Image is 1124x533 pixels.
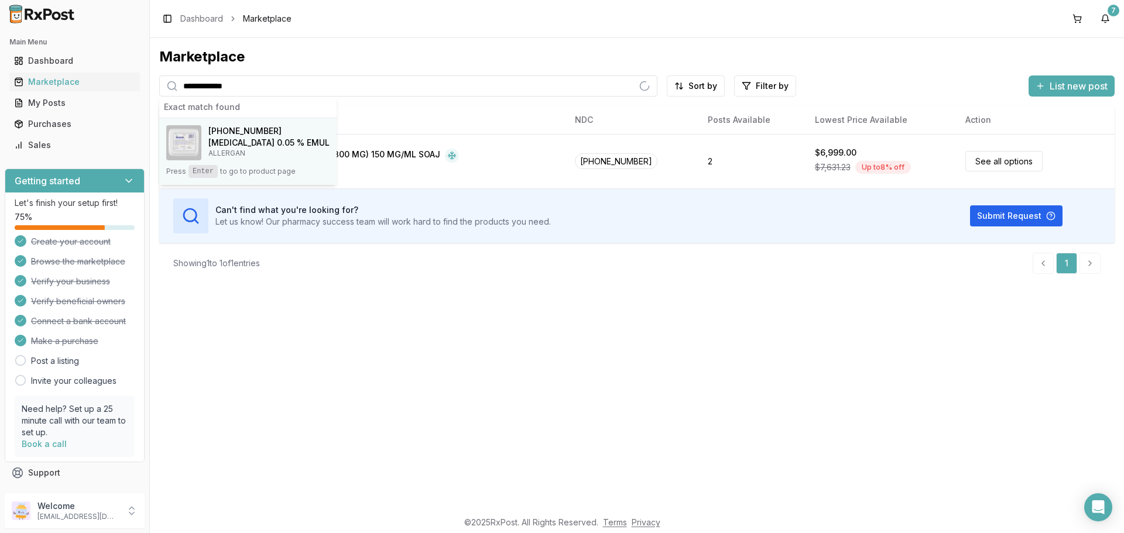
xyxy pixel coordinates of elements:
button: Dashboard [5,51,145,70]
img: Restasis 0.05 % EMUL [166,125,201,160]
p: Let's finish your setup first! [15,197,135,209]
span: Feedback [28,488,68,500]
th: Lowest Price Available [806,106,957,134]
th: Posts Available [698,106,806,134]
a: Privacy [632,517,660,527]
a: Book a call [22,439,67,449]
span: Press [166,167,186,176]
span: Create your account [31,236,111,247]
span: Verify your business [31,276,110,287]
span: [PHONE_NUMBER] [208,125,282,137]
div: Exact match found [159,97,337,118]
a: Marketplace [9,71,140,92]
button: Sales [5,136,145,154]
nav: pagination [1033,253,1101,274]
button: Submit Request [970,205,1063,226]
a: Post a listing [31,355,79,367]
span: Connect a bank account [31,315,126,327]
button: List new post [1029,75,1115,97]
span: 75 % [15,211,32,223]
button: My Posts [5,94,145,112]
div: Purchases [14,118,135,130]
a: My Posts [9,92,140,114]
span: Make a purchase [31,335,98,347]
a: Terms [603,517,627,527]
div: Sales [14,139,135,151]
button: 7 [1096,9,1115,28]
button: Filter by [734,75,796,97]
a: Dashboard [9,50,140,71]
span: Sort by [688,80,717,92]
a: Sales [9,135,140,156]
span: Filter by [756,80,789,92]
span: [PHONE_NUMBER] [575,153,657,169]
h2: Main Menu [9,37,140,47]
h3: Getting started [15,174,80,188]
h4: [MEDICAL_DATA] 0.05 % EMUL [208,137,330,149]
a: List new post [1029,81,1115,93]
span: Marketplace [243,13,292,25]
div: Marketplace [159,47,1115,66]
p: Welcome [37,500,119,512]
img: RxPost Logo [5,5,80,23]
kbd: Enter [189,165,218,178]
span: Verify beneficial owners [31,295,125,307]
button: Feedback [5,483,145,504]
a: Purchases [9,114,140,135]
th: Drug Name [159,106,566,134]
span: $7,631.23 [815,161,851,173]
span: to go to product page [220,167,296,176]
button: Marketplace [5,73,145,91]
th: Action [956,106,1115,134]
td: 2 [698,134,806,188]
th: NDC [566,106,698,134]
button: Support [5,462,145,483]
p: ALLERGAN [208,149,330,158]
a: Dashboard [180,13,223,25]
a: Invite your colleagues [31,375,116,387]
p: Need help? Set up a 25 minute call with our team to set up. [22,403,128,438]
span: List new post [1050,79,1108,93]
div: $6,999.00 [815,147,856,159]
button: Sort by [667,75,725,97]
span: Browse the marketplace [31,256,125,267]
a: See all options [965,151,1043,171]
nav: breadcrumb [180,13,292,25]
button: Restasis 0.05 % EMUL[PHONE_NUMBER][MEDICAL_DATA] 0.05 % EMULALLERGANPressEnterto go to product page [159,118,337,185]
p: [EMAIL_ADDRESS][DOMAIN_NAME] [37,512,119,521]
button: Purchases [5,115,145,133]
div: Marketplace [14,76,135,88]
div: 7 [1108,5,1119,16]
div: Showing 1 to 1 of 1 entries [173,257,260,269]
div: Open Intercom Messenger [1084,493,1112,521]
img: User avatar [12,501,30,520]
div: Dashboard [14,55,135,67]
h3: Can't find what you're looking for? [215,204,551,216]
a: 1 [1056,253,1077,274]
div: Up to 8 % off [855,161,911,174]
p: Let us know! Our pharmacy success team will work hard to find the products you need. [215,216,551,228]
div: My Posts [14,97,135,109]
